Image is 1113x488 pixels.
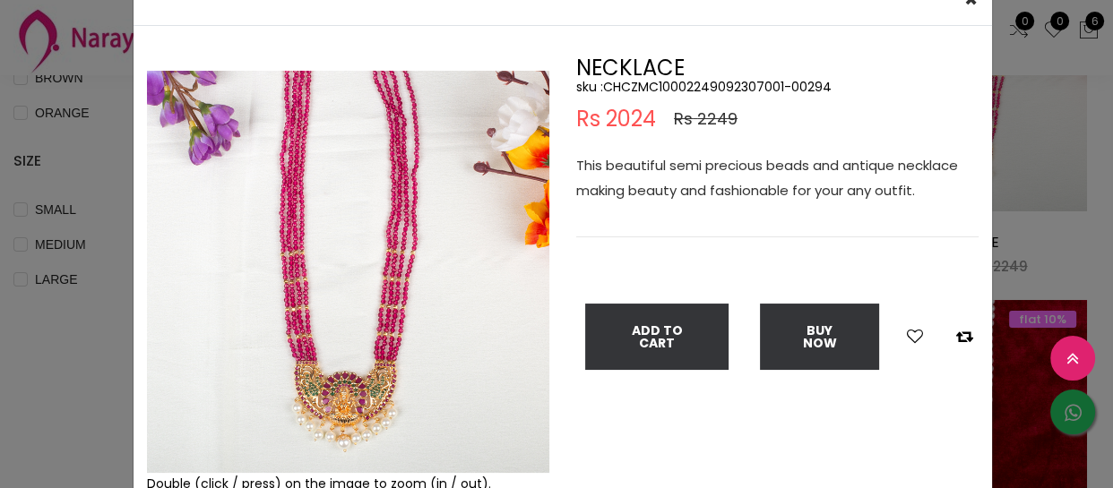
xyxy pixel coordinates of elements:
[760,304,879,370] button: Buy Now
[576,79,979,95] h5: sku : CHCZMC10002249092307001-00294
[576,108,656,130] span: Rs 2024
[585,304,729,370] button: Add To Cart
[576,57,979,79] h2: NECKLACE
[902,325,928,348] button: Add to wishlist
[951,325,979,348] button: Add to compare
[147,71,549,473] img: Example
[576,153,979,203] p: This beautiful semi precious beads and antique necklace making beauty and fashionable for your an...
[674,108,738,130] span: Rs 2249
